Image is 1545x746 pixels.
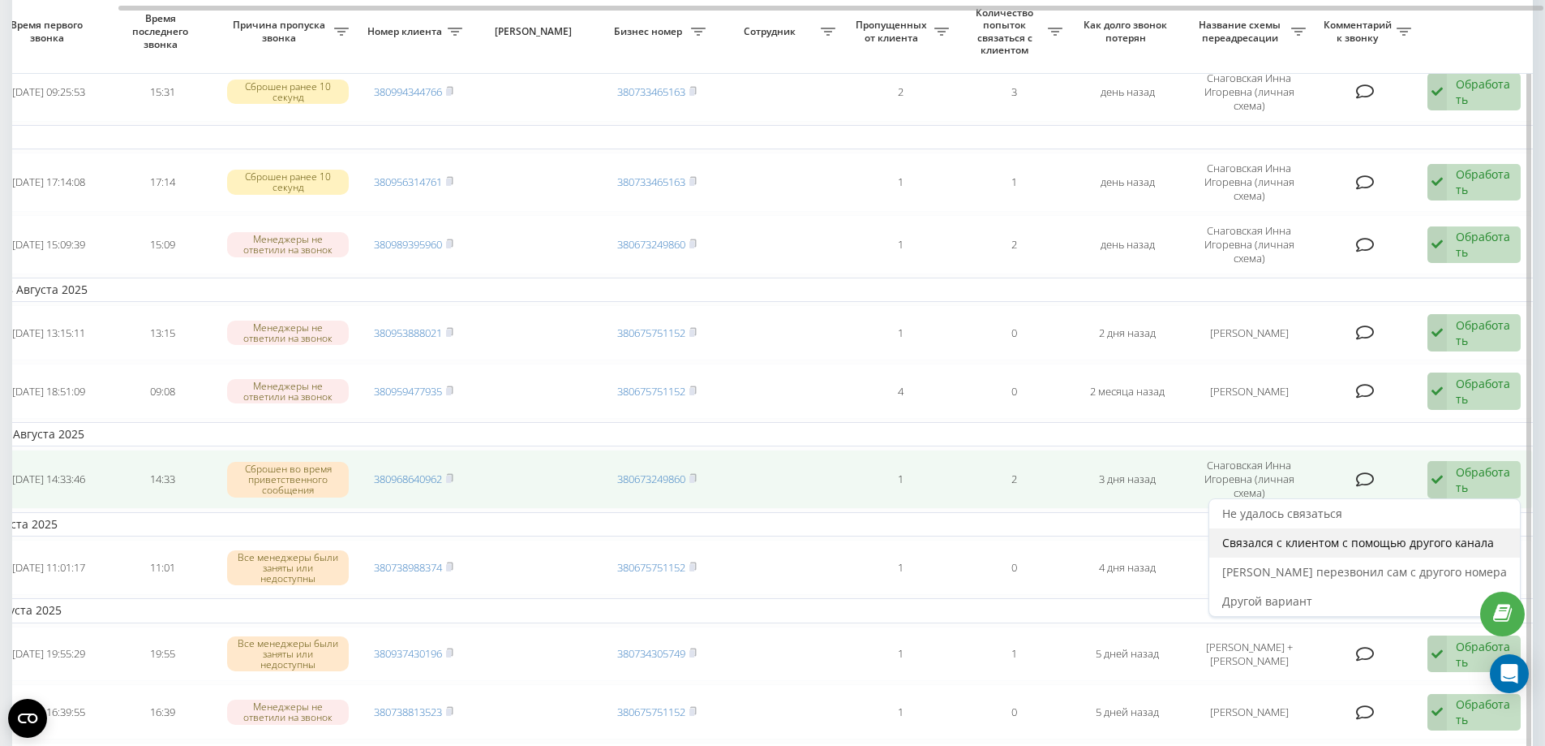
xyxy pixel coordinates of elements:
[1184,63,1314,122] td: Снаговская Инна Игоревна (личная схема)
[1071,63,1184,122] td: день назад
[105,215,219,274] td: 15:09
[843,540,957,595] td: 1
[227,379,349,403] div: Менеджеры не ответили на звонок
[374,705,442,719] a: 380738813523
[617,384,685,399] a: 380675751152
[1184,215,1314,274] td: Снаговская Инна Игоревна (личная схема)
[852,19,934,44] span: Пропущенных от клиента
[1184,684,1314,740] td: [PERSON_NAME]
[1456,696,1512,727] div: Обработать
[1184,627,1314,682] td: [PERSON_NAME] + [PERSON_NAME]
[105,305,219,360] td: 13:15
[1184,364,1314,419] td: [PERSON_NAME]
[843,305,957,360] td: 1
[1456,376,1512,407] div: Обработать
[105,684,219,740] td: 16:39
[374,84,442,99] a: 380994344766
[374,646,442,661] a: 380937430196
[227,321,349,345] div: Менеджеры не ответили на звонок
[105,63,219,122] td: 15:31
[105,540,219,595] td: 11:01
[118,12,206,50] span: Время последнего звонка
[617,705,685,719] a: 380675751152
[374,175,442,189] a: 380956314761
[843,153,957,212] td: 1
[1322,19,1397,44] span: Комментарий к звонку
[1071,684,1184,740] td: 5 дней назад
[227,550,349,586] div: Все менеджеры были заняты или недоступны
[957,450,1071,509] td: 2
[1184,305,1314,360] td: [PERSON_NAME]
[1071,305,1184,360] td: 2 дня назад
[1071,540,1184,595] td: 4 дня назад
[608,25,691,38] span: Бизнес номер
[1456,76,1512,107] div: Обработать
[1071,627,1184,682] td: 5 дней назад
[1184,153,1314,212] td: Снаговская Инна Игоревна (личная схема)
[374,326,442,340] a: 380953888021
[1456,639,1512,670] div: Обработать
[722,25,821,38] span: Сотрудник
[617,646,685,661] a: 380734305749
[1456,464,1512,495] div: Обработать
[1222,535,1494,550] span: Связался с клиентом с помощью другого канала
[8,699,47,738] button: Open CMP widget
[227,170,349,194] div: Сброшен ранее 10 секунд
[365,25,448,38] span: Номер клиента
[105,627,219,682] td: 19:55
[957,305,1071,360] td: 0
[484,25,586,38] span: [PERSON_NAME]
[957,153,1071,212] td: 1
[843,215,957,274] td: 1
[1222,564,1507,580] span: [PERSON_NAME] перезвонил сам с другого номера
[957,684,1071,740] td: 0
[227,80,349,104] div: Сброшен ранее 10 секунд
[227,232,349,257] div: Менеджеры не ответили на звонок
[227,700,349,724] div: Менеджеры не ответили на звонок
[1184,540,1314,595] td: [PERSON_NAME]
[617,472,685,486] a: 380673249860
[617,560,685,575] a: 380675751152
[957,63,1071,122] td: 3
[617,326,685,340] a: 380675751152
[1071,153,1184,212] td: день назад
[843,63,957,122] td: 2
[1456,166,1512,197] div: Обработать
[1084,19,1171,44] span: Как долго звонок потерян
[957,627,1071,682] td: 1
[374,384,442,399] a: 380959477935
[227,462,349,498] div: Сброшен во время приветственного сообщения
[617,237,685,252] a: 380673249860
[1184,450,1314,509] td: Снаговская Инна Игоревна (личная схема)
[227,19,334,44] span: Причина пропуска звонка
[5,19,92,44] span: Время первого звонка
[1222,506,1342,521] span: Не удалось связаться
[1071,215,1184,274] td: день назад
[1071,364,1184,419] td: 2 месяца назад
[617,84,685,99] a: 380733465163
[374,237,442,252] a: 380989395960
[1071,450,1184,509] td: 3 дня назад
[1490,654,1529,693] div: Open Intercom Messenger
[957,364,1071,419] td: 0
[374,472,442,486] a: 380968640962
[1192,19,1291,44] span: Название схемы переадресации
[1456,317,1512,348] div: Обработать
[105,153,219,212] td: 17:14
[957,540,1071,595] td: 0
[843,684,957,740] td: 1
[617,175,685,189] a: 380733465163
[843,450,957,509] td: 1
[843,364,957,419] td: 4
[957,215,1071,274] td: 2
[105,364,219,419] td: 09:08
[1222,593,1312,609] span: Другой вариант
[227,636,349,672] div: Все менеджеры были заняты или недоступны
[965,6,1048,57] span: Количество попыток связаться с клиентом
[105,450,219,509] td: 14:33
[843,627,957,682] td: 1
[1456,229,1512,260] div: Обработать
[374,560,442,575] a: 380738988374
